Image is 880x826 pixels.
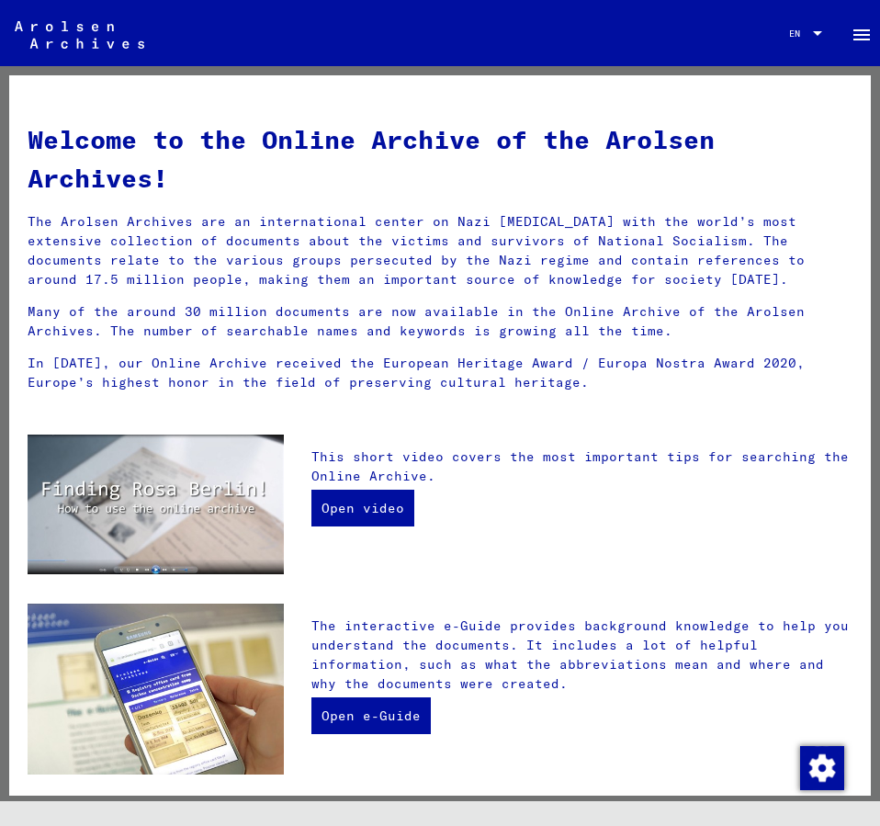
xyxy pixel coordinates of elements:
[311,490,414,526] a: Open video
[28,212,852,289] p: The Arolsen Archives are an international center on Nazi [MEDICAL_DATA] with the world’s most ext...
[800,746,844,790] img: Change consent
[799,745,843,789] div: Change consent
[851,24,873,46] mat-icon: Side nav toggle icon
[28,354,852,392] p: In [DATE], our Online Archive received the European Heritage Award / Europa Nostra Award 2020, Eu...
[28,435,284,574] img: video.jpg
[843,15,880,51] button: Toggle sidenav
[15,21,144,49] img: Arolsen_neg.svg
[789,28,809,39] span: EN
[311,697,431,734] a: Open e-Guide
[28,604,284,775] img: eguide.jpg
[28,120,852,198] h1: Welcome to the Online Archive of the Arolsen Archives!
[311,617,852,694] p: The interactive e-Guide provides background knowledge to help you understand the documents. It in...
[311,447,852,486] p: This short video covers the most important tips for searching the Online Archive.
[28,302,852,341] p: Many of the around 30 million documents are now available in the Online Archive of the Arolsen Ar...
